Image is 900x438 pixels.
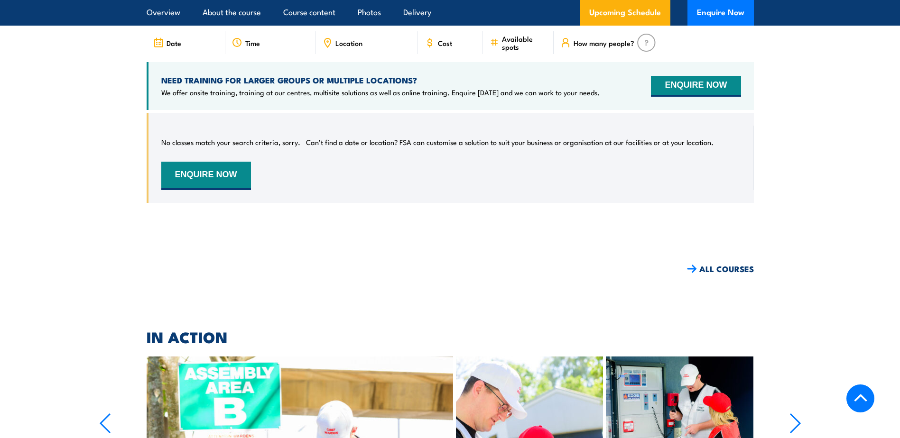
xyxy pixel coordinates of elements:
[161,162,251,190] button: ENQUIRE NOW
[502,35,547,51] span: Available spots
[147,330,754,343] h2: IN ACTION
[161,88,600,97] p: We offer onsite training, training at our centres, multisite solutions as well as online training...
[161,75,600,85] h4: NEED TRAINING FOR LARGER GROUPS OR MULTIPLE LOCATIONS?
[245,39,260,47] span: Time
[306,137,714,147] p: Can’t find a date or location? FSA can customise a solution to suit your business or organisation...
[438,39,452,47] span: Cost
[574,39,634,47] span: How many people?
[651,76,741,97] button: ENQUIRE NOW
[687,264,754,274] a: ALL COURSES
[167,39,181,47] span: Date
[335,39,362,47] span: Location
[161,137,300,147] p: No classes match your search criteria, sorry.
